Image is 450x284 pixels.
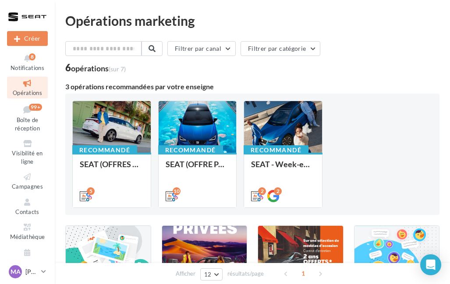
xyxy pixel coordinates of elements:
span: Visibilité en ligne [12,150,43,165]
button: Notifications 8 [7,52,48,73]
div: SEAT (OFFRES PRO - OCT) - SOCIAL MEDIA [80,160,144,177]
div: Open Intercom Messenger [420,254,441,275]
a: Campagnes [7,170,48,192]
div: 5 [87,187,95,195]
span: Notifications [11,64,44,71]
div: 6 [65,63,126,73]
span: Campagnes [12,183,43,190]
p: [PERSON_NAME] [PERSON_NAME] [25,267,38,276]
a: Opérations [7,77,48,98]
button: 12 [200,268,223,280]
a: Boîte de réception99+ [7,102,48,134]
div: Opérations marketing [65,14,439,27]
div: Recommandé [244,145,308,155]
span: (sur 7) [109,65,126,73]
div: 3 opérations recommandées par votre enseigne [65,83,439,90]
div: 8 [29,53,35,60]
a: Visibilité en ligne [7,137,48,167]
div: Recommandé [72,145,137,155]
div: 2 [274,187,282,195]
a: Médiathèque [7,221,48,242]
div: Nouvelle campagne [7,31,48,46]
div: SEAT - Week-end Extraordinaire ([GEOGRAPHIC_DATA]) - OCTOBRE [251,160,315,168]
div: opérations [71,64,126,72]
span: Contacts [15,208,39,215]
a: MA [PERSON_NAME] [PERSON_NAME] [7,263,48,280]
span: Boîte de réception [15,116,40,132]
div: Recommandé [158,145,223,155]
span: Opérations [13,89,42,96]
span: Médiathèque [10,233,45,240]
div: 10 [173,187,181,195]
a: Calendrier [7,246,48,267]
span: MA [11,267,21,276]
button: Filtrer par canal [167,41,236,56]
span: 1 [296,266,310,280]
div: SEAT (OFFRE PARTICULIER - OCT) - SOCIAL MEDIA [166,160,230,177]
div: 99+ [29,104,42,111]
div: 2 [258,187,266,195]
span: Afficher [176,270,195,278]
button: Créer [7,31,48,46]
a: Contacts [7,196,48,217]
span: résultats/page [227,270,264,278]
button: Filtrer par catégorie [241,41,320,56]
span: 12 [204,271,212,278]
